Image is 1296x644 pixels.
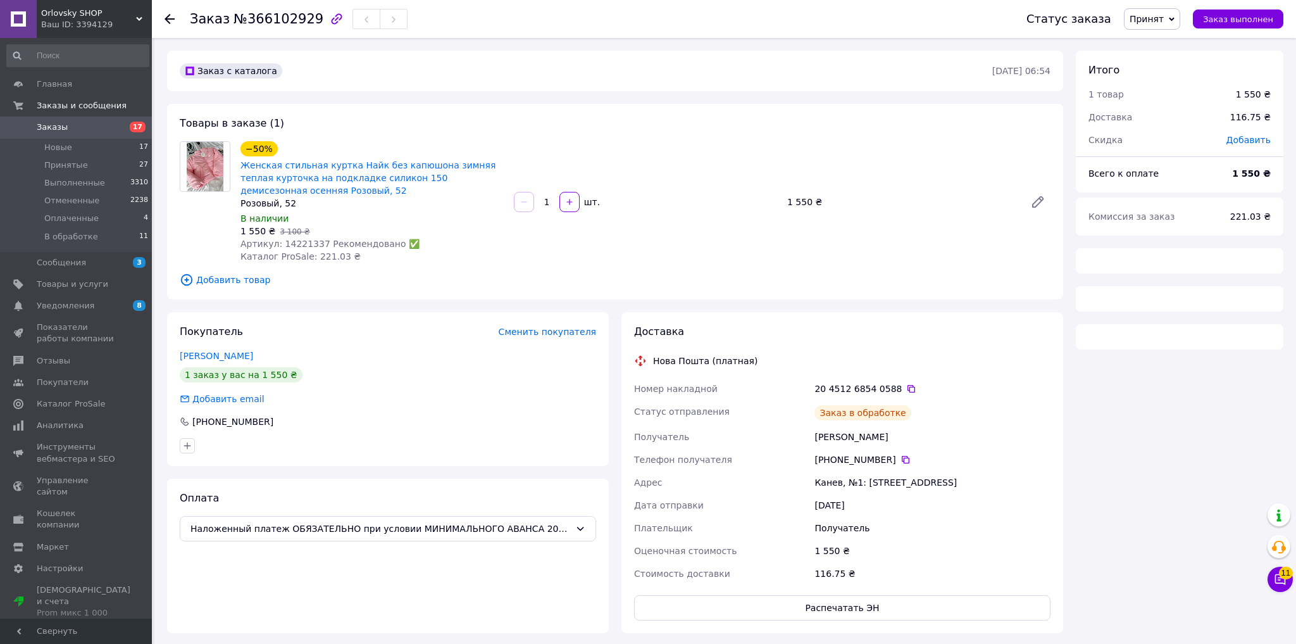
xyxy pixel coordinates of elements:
span: Покупатель [180,325,243,338]
span: Главная [37,79,72,90]
span: Кошелек компании [37,508,117,531]
span: 3 100 ₴ [280,227,309,236]
span: Плательщик [634,523,693,533]
span: 4 [144,213,148,224]
div: [PHONE_NUMBER] [814,453,1050,466]
span: Добавить товар [180,273,1050,287]
span: 1 550 ₴ [240,226,275,236]
span: Всего к оплате [1088,168,1159,179]
div: 1 550 ₴ [812,540,1053,562]
div: [DATE] [812,494,1053,517]
span: Аналитика [37,420,84,431]
div: Канев, №1: [STREET_ADDRESS] [812,471,1053,494]
span: 3 [133,257,146,268]
span: Принятые [44,160,88,171]
div: [PERSON_NAME] [812,426,1053,448]
span: В наличии [240,213,289,224]
div: 20 4512 6854 0588 [814,382,1050,395]
span: 17 [139,142,148,153]
button: Распечатать ЭН [634,595,1050,621]
span: Заказы [37,122,68,133]
span: Товары в заказе (1) [180,117,284,129]
span: Сменить покупателя [499,327,596,337]
a: Женская стильная куртка Найк без капюшона зимняя теплая курточка на подкладке силикон 150 демисез... [240,160,495,196]
div: 116.75 ₴ [1223,103,1278,131]
span: Принят [1130,14,1164,24]
div: 1 550 ₴ [1236,88,1271,101]
span: Телефон получателя [634,455,732,465]
span: 8 [133,300,146,311]
span: 11 [139,231,148,243]
span: №366102929 [234,11,323,27]
span: Доставка [634,325,684,338]
span: Управление сайтом [37,475,117,498]
span: [DEMOGRAPHIC_DATA] и счета [37,584,130,619]
span: 11 [1279,567,1293,579]
div: Ваш ID: 3394129 [41,19,152,30]
span: Адрес [634,477,662,488]
span: Инструменты вебмастера и SEO [37,441,117,464]
span: Заказ [190,11,230,27]
button: Заказ выполнен [1193,9,1283,28]
a: Редактировать [1025,189,1050,215]
span: Дата отправки [634,500,704,510]
span: Выполненные [44,177,105,189]
span: Статус отправления [634,407,730,417]
span: 27 [139,160,148,171]
div: 1 550 ₴ [782,193,1020,211]
span: В обработке [44,231,98,243]
span: Маркет [37,541,69,553]
span: Добавить [1226,135,1271,145]
span: Каталог ProSale: 221.03 ₴ [240,251,361,262]
span: Доставка [1088,112,1132,122]
div: 116.75 ₴ [812,562,1053,585]
span: Оплата [180,492,219,504]
div: −50% [240,141,278,156]
span: Номер накладной [634,384,718,394]
span: Оплаченные [44,213,99,224]
span: Стоимость доставки [634,569,730,579]
div: Заказ с каталога [180,63,282,79]
span: Оценочная стоимость [634,546,737,556]
span: Новые [44,142,72,153]
div: Добавить email [191,393,266,405]
span: Заказ выполнен [1203,15,1273,24]
span: Товары и услуги [37,279,108,290]
span: Настройки [37,563,83,574]
div: Статус заказа [1026,13,1111,25]
img: Женская стильная куртка Найк без капюшона зимняя теплая курточка на подкладке силикон 150 демисез... [187,142,224,191]
div: Вернуться назад [165,13,175,25]
span: Покупатели [37,377,89,388]
div: 1 заказ у вас на 1 550 ₴ [180,367,302,382]
span: 221.03 ₴ [1230,212,1271,222]
a: [PERSON_NAME] [180,351,253,361]
span: Итого [1088,64,1119,76]
div: Розовый, 52 [240,197,504,210]
div: шт. [581,196,601,208]
span: Комиссия за заказ [1088,212,1175,222]
span: Сообщения [37,257,86,268]
div: Нова Пошта (платная) [650,355,761,367]
b: 1 550 ₴ [1232,168,1271,179]
div: Получатель [812,517,1053,540]
span: Каталог ProSale [37,398,105,410]
span: 3310 [130,177,148,189]
time: [DATE] 06:54 [992,66,1050,76]
span: Отзывы [37,355,70,367]
span: 1 товар [1088,89,1124,99]
div: Prom микс 1 000 [37,607,130,619]
span: Отмененные [44,195,99,206]
span: Orlovsky SHOP [41,8,136,19]
div: Добавить email [178,393,266,405]
button: Чат с покупателем11 [1268,567,1293,592]
span: Скидка [1088,135,1123,145]
input: Поиск [6,44,149,67]
div: [PHONE_NUMBER] [191,415,275,428]
span: 17 [130,122,146,132]
span: 2238 [130,195,148,206]
div: Заказ в обработке [814,405,911,420]
span: Заказы и сообщения [37,100,127,111]
span: Получатель [634,432,689,442]
span: Наложенный платеж ОБЯЗАТЕЛЬНО при условии МИНИМАЛЬНОГО АВАНСА 200 грн [190,522,570,536]
span: Уведомления [37,300,94,312]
